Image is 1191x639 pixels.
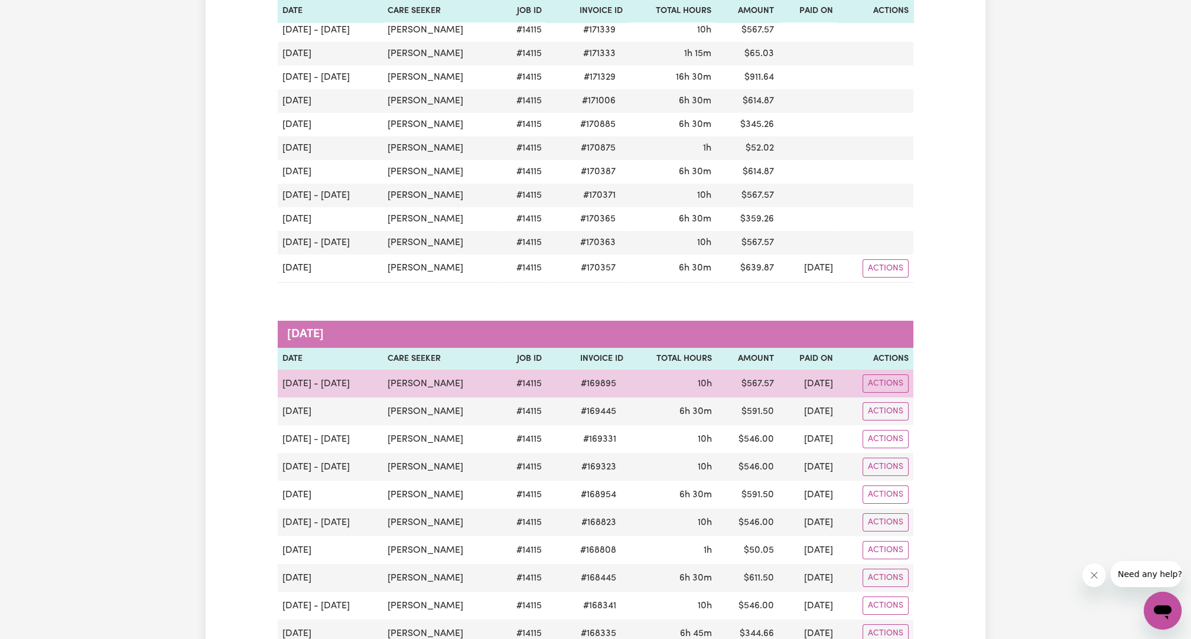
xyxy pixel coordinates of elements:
[278,160,383,184] td: [DATE]
[383,18,499,42] td: [PERSON_NAME]
[383,160,499,184] td: [PERSON_NAME]
[499,508,546,536] td: # 14115
[863,596,909,615] button: Actions
[278,89,383,113] td: [DATE]
[703,144,711,153] span: 1 hour
[278,66,383,89] td: [DATE] - [DATE]
[863,513,909,532] button: Actions
[838,348,913,370] th: Actions
[278,481,383,508] td: [DATE]
[717,508,779,536] td: $ 546.00
[278,18,383,42] td: [DATE] - [DATE]
[383,536,499,564] td: [PERSON_NAME]
[574,571,623,585] span: # 168445
[573,212,623,226] span: # 170365
[383,89,499,113] td: [PERSON_NAME]
[499,136,547,160] td: # 14115
[717,348,779,370] th: Amount
[698,435,712,444] span: 10 hours
[684,49,711,58] span: 1 hour 15 minutes
[717,592,779,620] td: $ 546.00
[698,601,712,611] span: 10 hours
[716,231,778,255] td: $ 567.57
[546,348,628,370] th: Invoice ID
[383,508,499,536] td: [PERSON_NAME]
[7,8,71,18] span: Need any help?
[863,541,909,559] button: Actions
[679,407,712,416] span: 6 hours 30 minutes
[680,629,712,638] span: 6 hours 45 minutes
[499,481,546,508] td: # 14115
[383,370,499,397] td: [PERSON_NAME]
[716,66,778,89] td: $ 911.64
[278,42,383,66] td: [DATE]
[679,167,711,177] span: 6 hours 30 minutes
[779,425,838,453] td: [DATE]
[278,321,913,348] caption: [DATE]
[863,569,909,587] button: Actions
[278,136,383,160] td: [DATE]
[574,405,623,419] span: # 169445
[779,592,838,620] td: [DATE]
[278,592,383,620] td: [DATE] - [DATE]
[575,94,623,108] span: # 171006
[697,191,711,200] span: 10 hours
[574,460,623,474] span: # 169323
[278,231,383,255] td: [DATE] - [DATE]
[676,73,711,82] span: 16 hours 30 minutes
[717,536,779,564] td: $ 50.05
[383,481,499,508] td: [PERSON_NAME]
[716,113,778,136] td: $ 345.26
[383,425,499,453] td: [PERSON_NAME]
[576,599,623,613] span: # 168341
[278,453,383,481] td: [DATE] - [DATE]
[698,462,712,472] span: 10 hours
[679,263,711,273] span: 6 hours 30 minutes
[576,432,623,446] span: # 169331
[697,25,711,35] span: 10 hours
[716,89,778,113] td: $ 614.87
[679,490,712,500] span: 6 hours 30 minutes
[383,592,499,620] td: [PERSON_NAME]
[499,564,546,592] td: # 14115
[278,370,383,397] td: [DATE] - [DATE]
[779,370,838,397] td: [DATE]
[716,255,778,283] td: $ 639.87
[863,374,909,393] button: Actions
[779,481,838,508] td: [DATE]
[716,207,778,231] td: $ 359.26
[383,184,499,207] td: [PERSON_NAME]
[499,231,547,255] td: # 14115
[717,453,779,481] td: $ 546.00
[499,66,547,89] td: # 14115
[698,518,712,527] span: 10 hours
[499,255,547,283] td: # 14115
[716,160,778,184] td: $ 614.87
[779,255,838,283] td: [DATE]
[499,184,547,207] td: # 14115
[383,207,499,231] td: [PERSON_NAME]
[278,113,383,136] td: [DATE]
[1111,561,1182,587] iframe: Message from company
[278,207,383,231] td: [DATE]
[499,160,547,184] td: # 14115
[499,425,546,453] td: # 14115
[779,453,838,481] td: [DATE]
[574,377,623,391] span: # 169895
[383,453,499,481] td: [PERSON_NAME]
[577,70,623,84] span: # 171329
[499,42,547,66] td: # 14115
[499,207,547,231] td: # 14115
[863,259,909,278] button: Actions
[863,485,909,504] button: Actions
[278,184,383,207] td: [DATE] - [DATE]
[574,141,623,155] span: # 170875
[679,573,712,583] span: 6 hours 30 minutes
[1082,563,1106,587] iframe: Close message
[499,18,547,42] td: # 14115
[278,255,383,283] td: [DATE]
[278,348,383,370] th: Date
[717,370,779,397] td: $ 567.57
[697,238,711,247] span: 10 hours
[576,23,623,37] span: # 171339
